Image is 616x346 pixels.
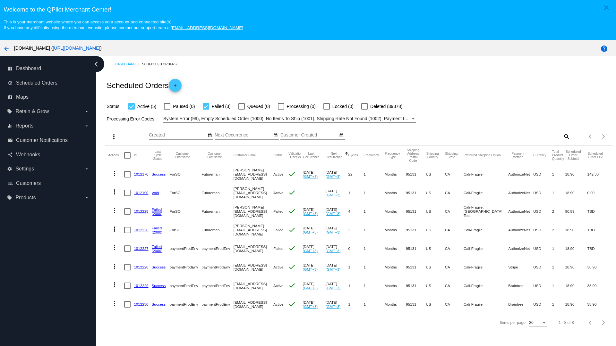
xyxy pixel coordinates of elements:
[303,230,318,234] a: (GMT+3)
[16,137,68,143] span: Customer Notifications
[603,4,610,12] mat-icon: close
[134,265,148,269] a: 1012228
[533,276,552,295] mat-cell: USD
[364,295,385,314] mat-cell: 1
[326,304,341,309] a: (GMT+3)
[273,172,284,176] span: Active
[8,78,89,88] a: update Scheduled Orders
[508,165,533,184] mat-cell: AuthorizeNet
[115,59,142,69] a: Dashboard
[508,202,533,221] mat-cell: AuthorizeNet
[552,221,565,239] mat-cell: 2
[8,135,89,145] a: email Customer Notifications
[170,258,202,276] mat-cell: paymentProdEnv
[339,133,344,138] mat-icon: date_range
[508,276,533,295] mat-cell: Braintree
[273,153,282,157] button: Change sorting for Status
[170,165,202,184] mat-cell: ForSO
[288,282,296,289] mat-icon: check
[170,276,202,295] mat-cell: paymentProdEnv
[14,45,102,51] span: [DOMAIN_NAME] ( )
[565,150,581,161] button: Change sorting for Subtotal
[552,202,565,221] mat-cell: 2
[108,146,124,165] mat-header-cell: Actions
[533,239,552,258] mat-cell: USD
[288,146,303,165] mat-header-cell: Validation Checks
[273,209,284,213] span: Failed
[445,221,464,239] mat-cell: CA
[234,258,273,276] mat-cell: [EMAIL_ADDRESS][DOMAIN_NAME]
[134,209,148,213] a: 1012225
[288,300,296,308] mat-icon: check
[152,230,163,234] a: (2000)
[201,276,234,295] mat-cell: paymentProdEnv
[303,267,318,271] a: (GMT+3)
[529,320,533,325] span: 20
[111,188,118,196] mat-icon: more_vert
[134,246,148,251] a: 1012227
[326,295,348,314] mat-cell: [DATE]
[149,133,207,138] input: Created
[8,181,13,186] i: people_outline
[385,239,406,258] mat-cell: Months
[565,276,587,295] mat-cell: 18.90
[326,211,341,216] a: (GMT+3)
[4,20,243,30] small: This is your merchant website where you can access your account and connected site(s). If you hav...
[326,276,348,295] mat-cell: [DATE]
[111,281,118,289] mat-icon: more_vert
[303,202,326,221] mat-cell: [DATE]
[288,170,296,178] mat-icon: check
[134,284,148,288] a: 1012229
[587,165,609,184] mat-cell: 142.30
[587,184,609,202] mat-cell: 0.00
[107,104,121,109] span: Status:
[107,116,156,121] span: Processing Error Codes:
[8,80,13,86] i: update
[464,165,508,184] mat-cell: Cali-Fragile
[529,321,547,325] mat-select: Items per page:
[406,184,426,202] mat-cell: 95131
[152,211,163,216] a: (2000)
[364,202,385,221] mat-cell: 1
[508,152,527,159] button: Change sorting for PaymentMethod.Type
[53,45,100,51] a: [URL][DOMAIN_NAME]
[406,221,426,239] mat-cell: 95131
[326,193,341,197] a: (GMT+3)
[303,239,326,258] mat-cell: [DATE]
[152,302,166,306] a: Success
[533,165,552,184] mat-cell: USD
[500,320,526,325] div: Items per page:
[565,184,587,202] mat-cell: 18.90
[326,165,348,184] mat-cell: [DATE]
[110,133,118,141] mat-icon: more_vert
[273,133,278,138] mat-icon: date_range
[111,244,118,251] mat-icon: more_vert
[288,244,296,252] mat-icon: check
[326,184,348,202] mat-cell: [DATE]
[212,103,231,110] span: Failed (3)
[584,316,597,329] button: Previous page
[587,258,609,276] mat-cell: 38.90
[163,115,416,123] mat-select: Filter by Processing Error Codes
[170,295,202,314] mat-cell: paymentProdEnv
[406,258,426,276] mat-cell: 95131
[552,184,565,202] mat-cell: 1
[273,246,284,251] span: Failed
[134,228,148,232] a: 1012226
[552,146,565,165] mat-header-cell: Total Product Quantity
[215,133,272,138] input: Next Occurrence
[587,152,603,159] button: Change sorting for LifetimeValue
[348,221,364,239] mat-cell: 2
[445,165,464,184] mat-cell: CA
[170,221,202,239] mat-cell: ForSO
[464,258,508,276] mat-cell: Cali-Fragile
[385,258,406,276] mat-cell: Months
[533,153,546,157] button: Change sorting for CurrencyIso
[364,184,385,202] mat-cell: 1
[273,302,284,306] span: Active
[364,258,385,276] mat-cell: 1
[303,286,318,290] a: (GMT+3)
[565,239,587,258] mat-cell: 18.90
[445,276,464,295] mat-cell: CA
[8,152,13,157] i: share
